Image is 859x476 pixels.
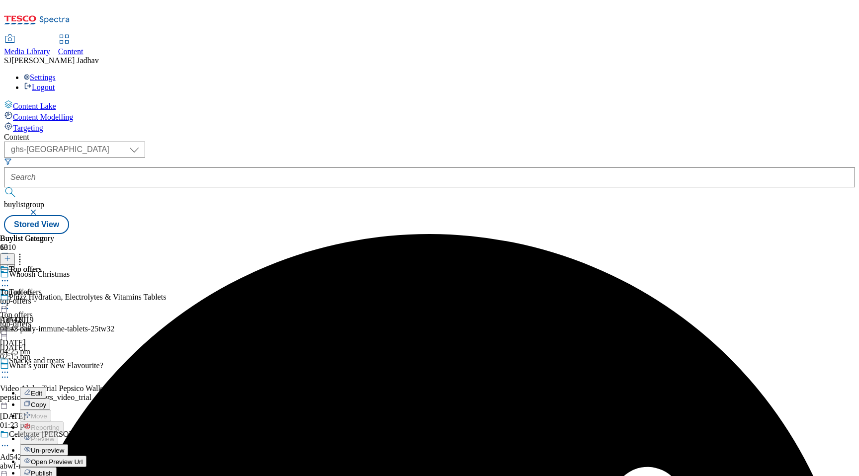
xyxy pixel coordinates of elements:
[24,83,55,91] a: Logout
[4,215,69,234] button: Stored View
[13,102,56,110] span: Content Lake
[4,167,855,187] input: Search
[58,47,84,56] span: Content
[4,200,44,209] span: buylistgroup
[4,111,855,122] a: Content Modelling
[4,133,855,142] div: Content
[4,158,12,165] svg: Search Filters
[4,122,855,133] a: Targeting
[13,113,73,121] span: Content Modelling
[31,412,47,420] span: Move
[20,421,64,433] button: Reporting
[11,56,99,65] span: [PERSON_NAME] Jadhav
[4,56,11,65] span: SJ
[4,100,855,111] a: Content Lake
[4,35,50,56] a: Media Library
[31,458,83,466] span: Open Preview Url
[31,401,46,408] span: Copy
[4,47,50,56] span: Media Library
[31,435,54,443] span: Preview
[20,387,46,398] button: Edit
[20,456,86,467] button: Open Preview Url
[20,444,68,456] button: Un-preview
[31,447,64,454] span: Un-preview
[9,265,42,274] div: Top offers
[9,356,64,365] div: Snacks and treats
[20,410,51,421] button: Move
[20,433,58,444] button: Preview
[31,390,42,397] span: Edit
[20,398,50,410] button: Copy
[31,424,60,431] span: Reporting
[58,35,84,56] a: Content
[24,73,56,81] a: Settings
[13,124,43,132] span: Targeting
